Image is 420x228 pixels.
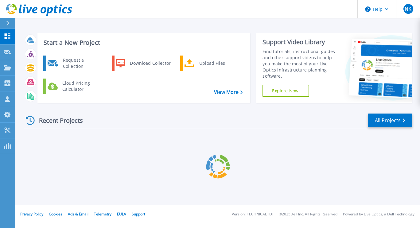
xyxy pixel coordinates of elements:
[43,56,106,71] a: Request a Collection
[405,6,411,11] span: NK
[180,56,243,71] a: Upload Files
[24,113,91,128] div: Recent Projects
[43,79,106,94] a: Cloud Pricing Calculator
[44,39,243,46] h3: Start a New Project
[214,89,243,95] a: View More
[49,211,62,217] a: Cookies
[112,56,175,71] a: Download Collector
[262,48,340,79] div: Find tutorials, instructional guides and other support videos to help you make the most of your L...
[94,211,111,217] a: Telemetry
[343,212,414,216] li: Powered by Live Optics, a Dell Technology
[59,80,105,92] div: Cloud Pricing Calculator
[232,212,273,216] li: Version: [TECHNICAL_ID]
[368,114,412,127] a: All Projects
[117,211,126,217] a: EULA
[20,211,43,217] a: Privacy Policy
[262,85,309,97] a: Explore Now!
[132,211,145,217] a: Support
[68,211,88,217] a: Ads & Email
[60,57,105,69] div: Request a Collection
[262,38,340,46] div: Support Video Library
[127,57,173,69] div: Download Collector
[279,212,337,216] li: © 2025 Dell Inc. All Rights Reserved
[196,57,242,69] div: Upload Files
